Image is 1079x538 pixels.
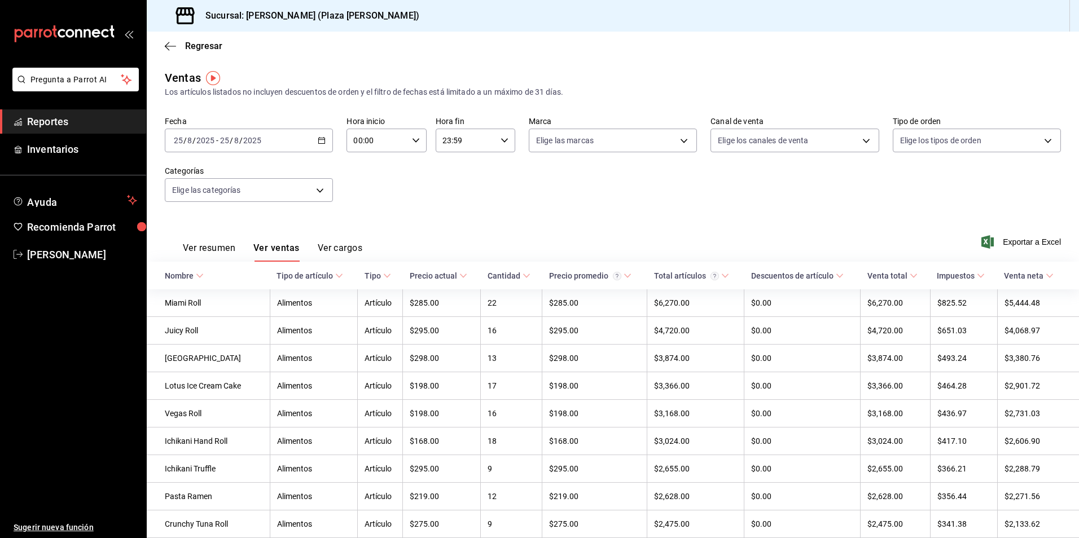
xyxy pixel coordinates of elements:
[27,114,137,129] span: Reportes
[997,372,1079,400] td: $2,901.72
[861,483,931,510] td: $2,628.00
[542,289,647,317] td: $285.00
[220,136,230,145] input: --
[542,400,647,427] td: $198.00
[165,271,194,280] div: Nombre
[277,271,333,280] div: Tipo de artículo
[867,271,907,280] div: Venta total
[481,289,542,317] td: 22
[165,271,204,280] span: Nombre
[270,372,357,400] td: Alimentos
[365,271,391,280] span: Tipo
[984,235,1061,249] button: Exportar a Excel
[481,317,542,345] td: 16
[997,510,1079,538] td: $2,133.62
[124,29,133,38] button: open_drawer_menu
[165,41,222,51] button: Regresar
[165,167,333,175] label: Categorías
[239,136,243,145] span: /
[270,345,357,372] td: Alimentos
[937,271,975,280] div: Impuestos
[30,74,121,86] span: Pregunta a Parrot AI
[900,135,981,146] span: Elige los tipos de orden
[147,427,270,455] td: Ichikani Hand Roll
[27,142,137,157] span: Inventarios
[270,427,357,455] td: Alimentos
[165,86,1061,98] div: Los artículos listados no incluyen descuentos de orden y el filtro de fechas está limitado a un m...
[436,117,515,125] label: Hora fin
[173,136,183,145] input: --
[147,483,270,510] td: Pasta Ramen
[647,345,744,372] td: $3,874.00
[165,117,333,125] label: Fecha
[481,400,542,427] td: 16
[403,345,481,372] td: $298.00
[185,41,222,51] span: Regresar
[403,400,481,427] td: $198.00
[183,136,187,145] span: /
[647,289,744,317] td: $6,270.00
[536,135,594,146] span: Elige las marcas
[346,117,426,125] label: Hora inicio
[529,117,697,125] label: Marca
[930,317,997,345] td: $651.03
[647,400,744,427] td: $3,168.00
[234,136,239,145] input: --
[930,400,997,427] td: $436.97
[253,242,300,262] button: Ver ventas
[147,345,270,372] td: [GEOGRAPHIC_DATA]
[358,317,403,345] td: Artículo
[481,345,542,372] td: 13
[147,289,270,317] td: Miami Roll
[647,510,744,538] td: $2,475.00
[744,427,861,455] td: $0.00
[997,345,1079,372] td: $3,380.76
[187,136,192,145] input: --
[488,271,520,280] div: Cantidad
[165,69,201,86] div: Ventas
[403,483,481,510] td: $219.00
[277,271,343,280] span: Tipo de artículo
[542,483,647,510] td: $219.00
[997,427,1079,455] td: $2,606.90
[403,427,481,455] td: $168.00
[206,71,220,85] button: Tooltip marker
[403,317,481,345] td: $295.00
[542,345,647,372] td: $298.00
[358,345,403,372] td: Artículo
[481,455,542,483] td: 9
[542,317,647,345] td: $295.00
[196,9,419,23] h3: Sucursal: [PERSON_NAME] (Plaza [PERSON_NAME])
[861,427,931,455] td: $3,024.00
[410,271,467,280] span: Precio actual
[481,483,542,510] td: 12
[744,289,861,317] td: $0.00
[930,510,997,538] td: $341.38
[930,455,997,483] td: $366.21
[481,510,542,538] td: 9
[270,400,357,427] td: Alimentos
[930,483,997,510] td: $356.44
[270,317,357,345] td: Alimentos
[183,242,235,262] button: Ver resumen
[647,483,744,510] td: $2,628.00
[147,510,270,538] td: Crunchy Tuna Roll
[647,427,744,455] td: $3,024.00
[147,400,270,427] td: Vegas Roll
[744,483,861,510] td: $0.00
[318,242,363,262] button: Ver cargos
[751,271,844,280] span: Descuentos de artículo
[997,400,1079,427] td: $2,731.03
[403,289,481,317] td: $285.00
[542,510,647,538] td: $275.00
[654,271,719,280] div: Total artículos
[270,289,357,317] td: Alimentos
[861,372,931,400] td: $3,366.00
[358,427,403,455] td: Artículo
[861,345,931,372] td: $3,874.00
[542,427,647,455] td: $168.00
[358,510,403,538] td: Artículo
[270,510,357,538] td: Alimentos
[270,483,357,510] td: Alimentos
[861,510,931,538] td: $2,475.00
